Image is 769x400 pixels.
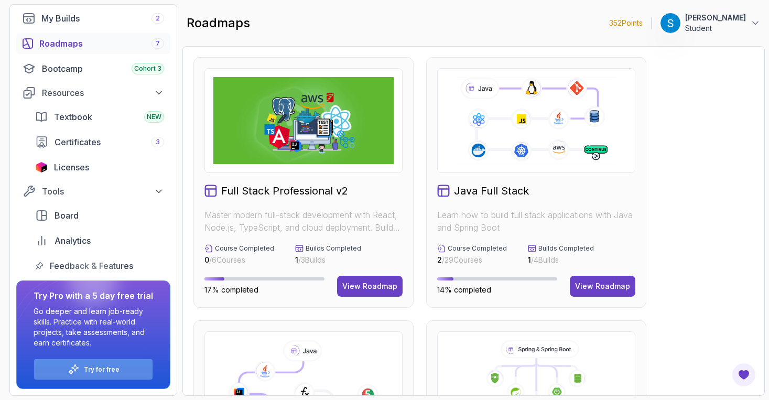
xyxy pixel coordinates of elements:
button: user profile image[PERSON_NAME]Student [660,13,761,34]
p: [PERSON_NAME] [685,13,746,23]
span: 17% completed [204,285,258,294]
p: Builds Completed [538,244,594,253]
img: jetbrains icon [35,162,48,172]
a: builds [16,8,170,29]
span: 7 [156,39,160,48]
button: Open Feedback Button [731,362,756,387]
a: roadmaps [16,33,170,54]
div: Tools [42,185,164,198]
span: 0 [204,255,209,264]
button: View Roadmap [337,276,403,297]
p: Master modern full-stack development with React, Node.js, TypeScript, and cloud deployment. Build... [204,209,403,234]
button: View Roadmap [570,276,635,297]
a: Try for free [84,365,120,374]
p: Course Completed [215,244,274,253]
span: Certificates [55,136,101,148]
h2: roadmaps [187,15,250,31]
p: Course Completed [448,244,507,253]
h2: Full Stack Professional v2 [221,183,348,198]
a: bootcamp [16,58,170,79]
span: 14% completed [437,285,491,294]
span: Licenses [54,161,89,174]
p: / 6 Courses [204,255,274,265]
p: Learn how to build full stack applications with Java and Spring Boot [437,209,635,234]
p: / 29 Courses [437,255,507,265]
span: 1 [528,255,531,264]
span: Textbook [54,111,92,123]
a: analytics [29,230,170,251]
span: Feedback & Features [50,260,133,272]
button: Resources [16,83,170,102]
span: 2 [437,255,442,264]
p: Go deeper and learn job-ready skills. Practice with real-world projects, take assessments, and ea... [34,306,153,348]
button: Try for free [34,359,153,380]
p: Builds Completed [306,244,361,253]
div: Roadmaps [39,37,164,50]
span: NEW [147,113,161,121]
div: Resources [42,87,164,99]
p: / 3 Builds [295,255,361,265]
a: board [29,205,170,226]
span: 2 [156,14,160,23]
div: View Roadmap [342,281,397,291]
img: user profile image [660,13,680,33]
button: Tools [16,182,170,201]
img: Full Stack Professional v2 [213,77,394,164]
p: / 4 Builds [528,255,594,265]
span: Analytics [55,234,91,247]
a: textbook [29,106,170,127]
p: 352 Points [609,18,643,28]
a: feedback [29,255,170,276]
p: Student [685,23,746,34]
div: Bootcamp [42,62,164,75]
span: 1 [295,255,298,264]
a: certificates [29,132,170,153]
div: View Roadmap [575,281,630,291]
span: Cohort 3 [134,64,161,73]
span: 3 [156,138,160,146]
span: Board [55,209,79,222]
h2: Java Full Stack [454,183,529,198]
a: licenses [29,157,170,178]
div: My Builds [41,12,164,25]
